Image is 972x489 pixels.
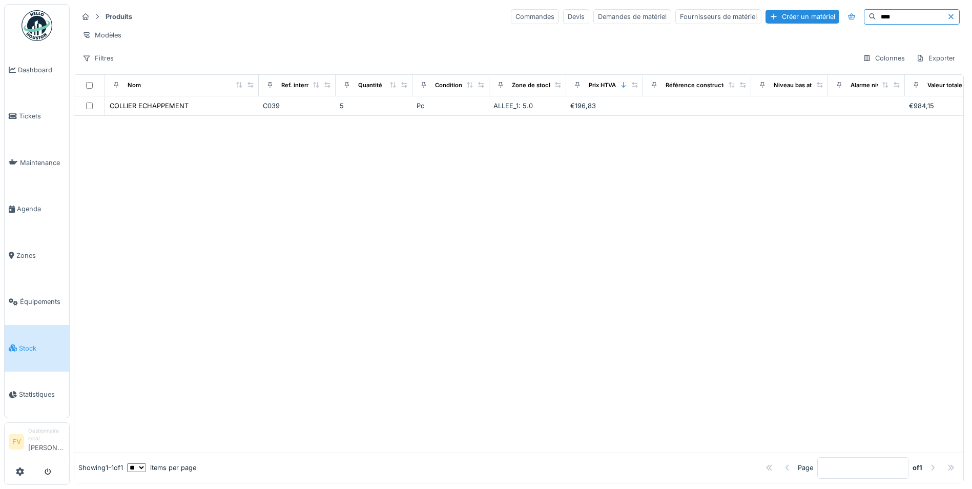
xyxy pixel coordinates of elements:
[512,81,562,90] div: Zone de stockage
[78,463,123,473] div: Showing 1 - 1 of 1
[493,102,533,110] span: ALLEE_1: 5.0
[281,81,314,90] div: Ref. interne
[417,101,485,111] div: Pc
[5,139,69,186] a: Maintenance
[5,47,69,93] a: Dashboard
[675,9,761,24] div: Fournisseurs de matériel
[28,427,65,443] div: Gestionnaire local
[5,186,69,233] a: Agenda
[798,463,813,473] div: Page
[340,101,408,111] div: 5
[913,463,922,473] strong: of 1
[128,81,141,90] div: Nom
[22,10,52,41] img: Badge_color-CXgf-gQk.svg
[28,427,65,457] li: [PERSON_NAME]
[263,101,332,111] div: C039
[435,81,484,90] div: Conditionnement
[666,81,733,90] div: Référence constructeur
[78,51,118,66] div: Filtres
[9,427,65,459] a: FV Gestionnaire local[PERSON_NAME]
[570,101,639,111] div: €196,83
[358,81,382,90] div: Quantité
[18,65,65,75] span: Dashboard
[5,279,69,325] a: Équipements
[19,343,65,353] span: Stock
[563,9,589,24] div: Devis
[511,9,559,24] div: Commandes
[589,81,616,90] div: Prix HTVA
[9,434,24,450] li: FV
[593,9,671,24] div: Demandes de matériel
[927,81,962,90] div: Valeur totale
[774,81,829,90] div: Niveau bas atteint ?
[5,372,69,418] a: Statistiques
[19,390,65,399] span: Statistiques
[17,204,65,214] span: Agenda
[5,93,69,140] a: Tickets
[110,101,189,111] div: COLLIER ECHAPPEMENT
[851,81,902,90] div: Alarme niveau bas
[78,28,126,43] div: Modèles
[20,158,65,168] span: Maintenance
[20,297,65,307] span: Équipements
[858,51,909,66] div: Colonnes
[127,463,196,473] div: items per page
[101,12,136,22] strong: Produits
[766,10,839,24] div: Créer un matériel
[5,325,69,372] a: Stock
[19,111,65,121] span: Tickets
[16,251,65,260] span: Zones
[5,232,69,279] a: Zones
[912,51,960,66] div: Exporter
